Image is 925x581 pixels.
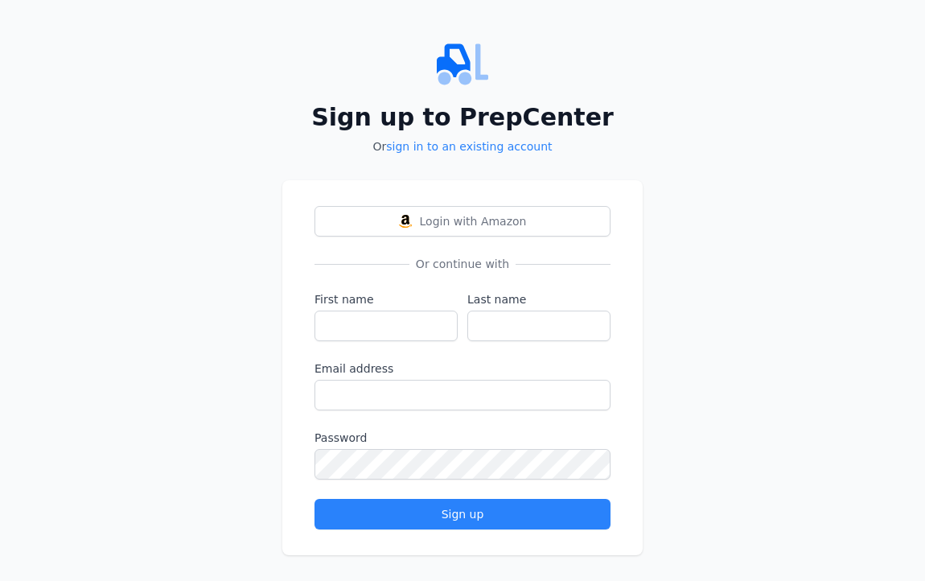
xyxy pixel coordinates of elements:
[314,430,610,446] label: Password
[467,291,610,307] label: Last name
[328,506,597,522] div: Sign up
[314,361,610,377] label: Email address
[409,256,516,272] span: Or continue with
[282,39,643,90] img: PrepCenter
[386,140,552,153] a: sign in to an existing account
[282,103,643,132] h2: Sign up to PrepCenter
[282,138,643,155] p: Or
[399,215,412,228] img: Login with Amazon
[314,499,610,529] button: Sign up
[420,213,527,229] span: Login with Amazon
[314,206,610,237] button: Login with AmazonLogin with Amazon
[314,291,458,307] label: First name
